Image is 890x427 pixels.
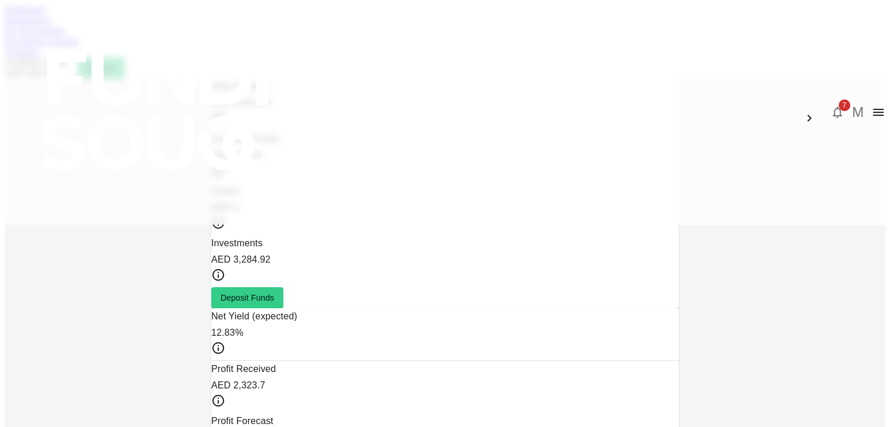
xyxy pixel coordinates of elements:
[211,325,679,341] div: 12.83%
[839,99,850,111] span: 7
[849,104,867,121] button: M
[802,99,826,109] span: العربية
[211,416,273,426] span: Profit Forecast
[211,377,679,394] div: AED 2,323.7
[211,252,679,268] div: AED 3,284.92
[211,287,284,308] button: Deposit Funds
[826,101,849,124] button: 7
[211,364,276,374] span: Profit Received
[211,311,297,321] span: Net Yield (expected)
[211,238,263,248] span: Investments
